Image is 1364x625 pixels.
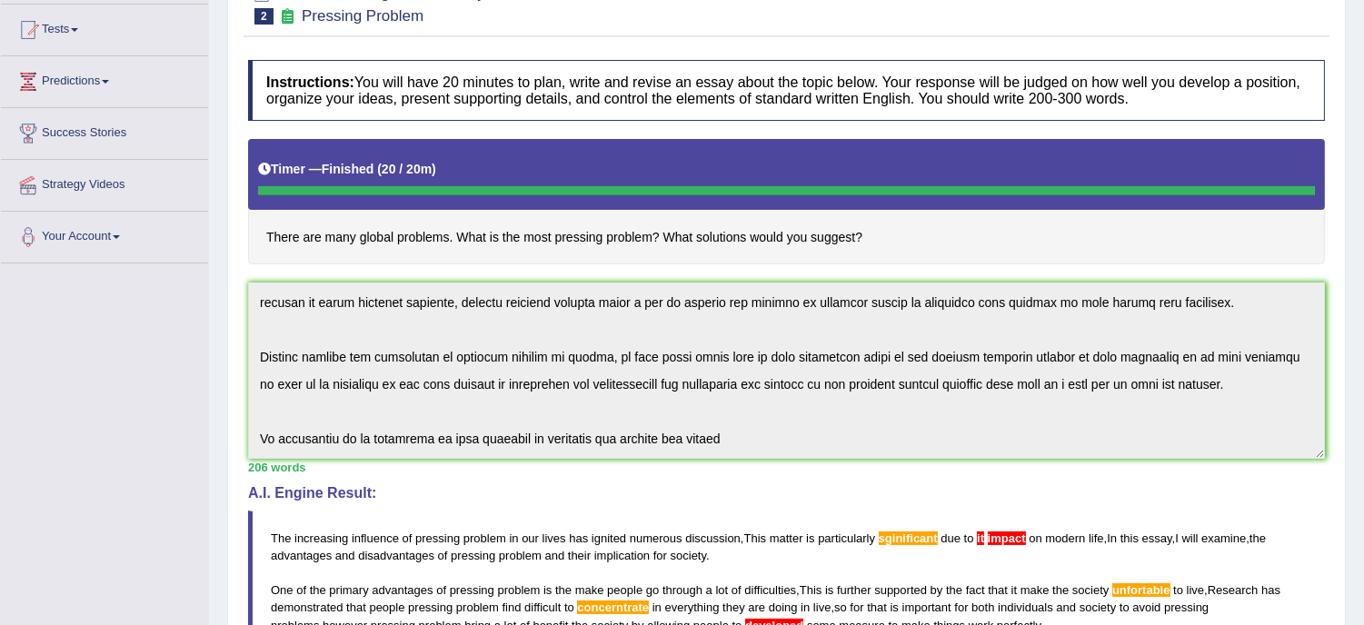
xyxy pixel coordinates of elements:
[1164,600,1209,614] span: pressing
[1187,583,1205,597] span: live
[463,531,506,545] span: problem
[1,212,208,257] a: Your Account
[770,531,803,545] span: matter
[1,5,208,50] a: Tests
[302,7,423,25] small: Pressing Problem
[1056,600,1076,614] span: and
[744,531,767,545] span: This
[1089,531,1104,545] span: life
[891,600,899,614] span: is
[732,583,742,597] span: of
[988,583,1008,597] span: that
[806,531,814,545] span: is
[329,583,368,597] span: primary
[569,531,588,545] span: has
[352,531,399,545] span: influence
[931,583,943,597] span: by
[818,531,875,545] span: particularly
[1173,583,1183,597] span: to
[988,531,1026,545] span: Do not use a noun immediately after the pronoun ‘it’. Use a verb or an adverb, or possibly some o...
[652,600,662,614] span: in
[456,600,499,614] span: problem
[1132,600,1160,614] span: avoid
[874,583,927,597] span: supported
[850,600,863,614] span: for
[1052,583,1069,597] span: the
[450,583,494,597] span: pressing
[813,600,831,614] span: live
[665,600,720,614] span: everything
[254,8,274,25] span: 2
[653,549,667,562] span: for
[438,549,448,562] span: of
[568,549,591,562] span: their
[377,162,382,176] b: (
[941,531,961,545] span: due
[966,583,985,597] span: fact
[946,583,962,597] span: the
[954,600,968,614] span: for
[594,549,650,562] span: implication
[1,56,208,102] a: Predictions
[671,549,707,562] span: society
[1107,531,1117,545] span: In
[372,583,433,597] span: advantages
[522,531,539,545] span: our
[592,531,626,545] span: ignited
[248,60,1325,121] h4: You will have 20 minutes to plan, write and revise an essay about the topic below. Your response ...
[630,531,682,545] span: numerous
[415,531,460,545] span: pressing
[685,531,741,545] span: discussion
[564,600,574,614] span: to
[1112,583,1170,597] span: Possible spelling mistake found. (did you mean: unportable)
[266,74,354,90] b: Instructions:
[271,549,332,562] span: advantages
[867,600,887,614] span: that
[964,531,974,545] span: to
[879,531,938,545] span: Possible spelling mistake found. (did you mean: significant)
[1250,531,1266,545] span: the
[1021,583,1050,597] span: make
[800,583,822,597] span: This
[1,108,208,154] a: Success Stories
[322,162,374,176] b: Finished
[502,600,521,614] span: find
[825,583,833,597] span: is
[436,583,446,597] span: of
[1,160,208,205] a: Strategy Videos
[524,600,561,614] span: difficult
[310,583,326,597] span: the
[258,163,436,176] h5: Timer —
[1072,583,1109,597] span: society
[607,583,642,597] span: people
[984,531,988,545] span: Do not use a noun immediately after the pronoun ‘it’. Use a verb or an adverb, or possibly some o...
[662,583,702,597] span: through
[722,600,745,614] span: they
[271,600,343,614] span: demonstrated
[451,549,495,562] span: pressing
[1201,531,1246,545] span: examine
[1261,583,1280,597] span: has
[271,583,294,597] span: One
[1208,583,1259,597] span: Research
[248,485,1325,501] h4: A.I. Engine Result:
[1011,583,1018,597] span: it
[1120,600,1130,614] span: to
[544,549,564,562] span: and
[706,583,712,597] span: a
[748,600,765,614] span: are
[575,583,604,597] span: make
[369,600,404,614] span: people
[716,583,729,597] span: lot
[543,583,552,597] span: is
[646,583,659,597] span: go
[346,600,366,614] span: that
[497,583,540,597] span: problem
[555,583,572,597] span: the
[1175,531,1179,545] span: I
[408,600,453,614] span: pressing
[294,531,348,545] span: increasing
[335,549,355,562] span: and
[403,531,413,545] span: of
[998,600,1053,614] span: individuals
